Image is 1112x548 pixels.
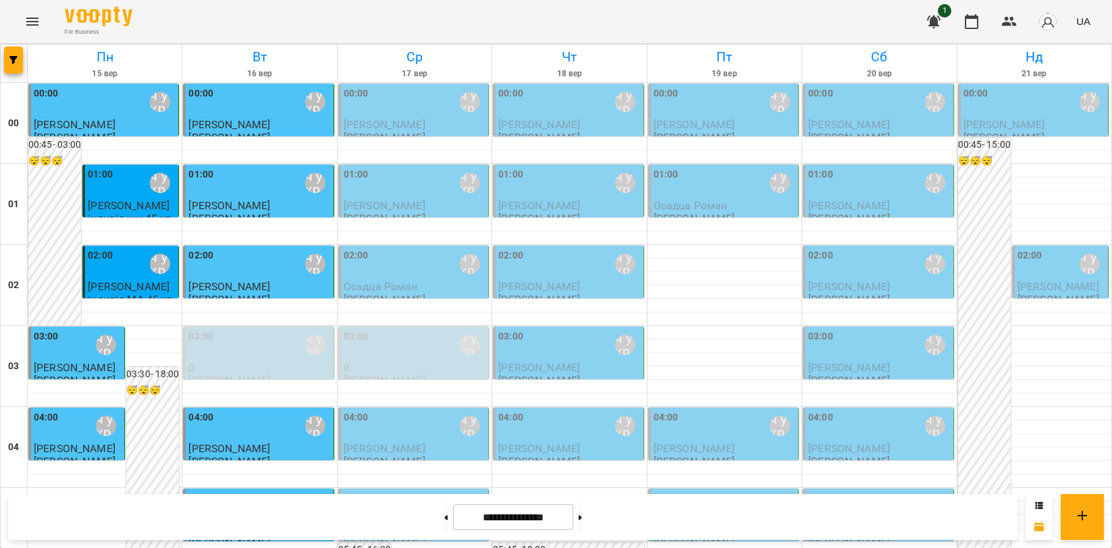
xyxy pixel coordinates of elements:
span: [PERSON_NAME] [498,118,580,131]
h6: 00:45 - 15:00 [958,138,1011,153]
div: Мойсук Надія\ ма укр\шч укр\ https://us06web.zoom.us/j/84559859332 [1080,254,1100,274]
span: [PERSON_NAME] [88,280,169,293]
div: Мойсук Надія\ ма укр\шч укр\ https://us06web.zoom.us/j/84559859332 [460,173,480,193]
div: Мойсук Надія\ ма укр\шч укр\ https://us06web.zoom.us/j/84559859332 [770,416,790,436]
div: Мойсук Надія\ ма укр\шч укр\ https://us06web.zoom.us/j/84559859332 [150,254,170,274]
label: 00:00 [34,86,59,101]
label: 00:00 [498,86,523,101]
div: Мойсук Надія\ ма укр\шч укр\ https://us06web.zoom.us/j/84559859332 [615,92,635,112]
p: [PERSON_NAME] [654,132,735,143]
label: 00:00 [188,86,213,101]
label: 02:00 [88,248,113,263]
div: Мойсук Надія\ ма укр\шч укр\ https://us06web.zoom.us/j/84559859332 [150,173,170,193]
p: [PERSON_NAME] [344,456,425,467]
h6: Пт [650,47,799,67]
div: Мойсук Надія\ ма укр\шч укр\ https://us06web.zoom.us/j/84559859332 [460,416,480,436]
div: Мойсук Надія\ ма укр\шч укр\ https://us06web.zoom.us/j/84559859332 [305,335,325,355]
p: індивід шч 45 хв [88,213,171,224]
label: 01:00 [88,167,113,182]
label: 00:00 [963,86,988,101]
p: [PERSON_NAME] [808,375,890,386]
label: 01:00 [188,167,213,182]
h6: 21 вер [959,67,1109,80]
div: Мойсук Надія\ ма укр\шч укр\ https://us06web.zoom.us/j/84559859332 [615,416,635,436]
span: [PERSON_NAME] [34,361,115,374]
button: Menu [16,5,49,38]
p: [PERSON_NAME] [34,375,115,386]
p: індивід МА 45 хв [88,294,173,305]
p: [PERSON_NAME] [498,375,580,386]
label: 04:00 [188,410,213,425]
label: 02:00 [498,248,523,263]
p: [PERSON_NAME] [344,132,425,143]
span: Осадца Роман [344,280,418,293]
div: Мойсук Надія\ ма укр\шч укр\ https://us06web.zoom.us/j/84559859332 [460,335,480,355]
span: [PERSON_NAME] [34,442,115,455]
label: 02:00 [344,248,369,263]
span: [PERSON_NAME] [498,280,580,293]
span: [PERSON_NAME] [498,442,580,455]
p: 0 [344,362,485,373]
div: Мойсук Надія\ ма укр\шч укр\ https://us06web.zoom.us/j/84559859332 [615,173,635,193]
p: [PERSON_NAME] [188,456,270,467]
label: 00:00 [654,86,679,101]
p: [PERSON_NAME] [344,375,425,386]
h6: 19 вер [650,67,799,80]
p: [PERSON_NAME] [34,132,115,143]
div: Мойсук Надія\ ма укр\шч укр\ https://us06web.zoom.us/j/84559859332 [770,92,790,112]
h6: 02 [8,278,19,293]
h6: 04 [8,440,19,455]
label: 00:00 [808,86,833,101]
label: 01:00 [808,167,833,182]
p: [PERSON_NAME] [808,132,890,143]
h6: 03:30 - 18:00 [126,367,179,382]
label: 03:00 [34,329,59,344]
p: [PERSON_NAME] [188,375,270,386]
span: [PERSON_NAME] [188,118,270,131]
label: 02:00 [188,248,213,263]
div: Мойсук Надія\ ма укр\шч укр\ https://us06web.zoom.us/j/84559859332 [305,254,325,274]
div: Мойсук Надія\ ма укр\шч укр\ https://us06web.zoom.us/j/84559859332 [770,173,790,193]
div: Мойсук Надія\ ма укр\шч укр\ https://us06web.zoom.us/j/84559859332 [925,335,945,355]
span: [PERSON_NAME] [808,118,890,131]
div: Мойсук Надія\ ма укр\шч укр\ https://us06web.zoom.us/j/84559859332 [925,173,945,193]
span: [PERSON_NAME] [344,199,425,212]
p: [PERSON_NAME] [344,294,425,305]
p: 0 [188,362,330,373]
label: 04:00 [498,410,523,425]
span: [PERSON_NAME] [808,361,890,374]
p: [PERSON_NAME] [808,294,890,305]
h6: 20 вер [804,67,954,80]
h6: 00 [8,116,19,131]
span: [PERSON_NAME] [188,199,270,212]
p: [PERSON_NAME] [654,213,735,224]
p: [PERSON_NAME] [654,456,735,467]
span: [PERSON_NAME] [498,199,580,212]
h6: Пн [30,47,180,67]
div: Мойсук Надія\ ма укр\шч укр\ https://us06web.zoom.us/j/84559859332 [925,254,945,274]
label: 04:00 [654,410,679,425]
div: Мойсук Надія\ ма укр\шч укр\ https://us06web.zoom.us/j/84559859332 [305,416,325,436]
p: [PERSON_NAME] [188,294,270,305]
label: 04:00 [808,410,833,425]
label: 01:00 [654,167,679,182]
div: Мойсук Надія\ ма укр\шч укр\ https://us06web.zoom.us/j/84559859332 [1080,92,1100,112]
label: 03:00 [188,329,213,344]
span: [PERSON_NAME] [498,361,580,374]
p: [PERSON_NAME] [344,213,425,224]
label: 00:00 [344,86,369,101]
h6: Сб [804,47,954,67]
div: Мойсук Надія\ ма укр\шч укр\ https://us06web.zoom.us/j/84559859332 [460,254,480,274]
h6: 18 вер [494,67,644,80]
span: [PERSON_NAME] [188,280,270,293]
p: [PERSON_NAME] [498,213,580,224]
span: For Business [65,28,132,36]
img: Voopty Logo [65,7,132,26]
p: [PERSON_NAME] [808,213,890,224]
label: 01:00 [344,167,369,182]
span: [PERSON_NAME] [963,118,1045,131]
div: Мойсук Надія\ ма укр\шч укр\ https://us06web.zoom.us/j/84559859332 [925,92,945,112]
span: 1 [938,4,951,18]
p: [PERSON_NAME] [498,294,580,305]
div: Мойсук Надія\ ма укр\шч укр\ https://us06web.zoom.us/j/84559859332 [925,416,945,436]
